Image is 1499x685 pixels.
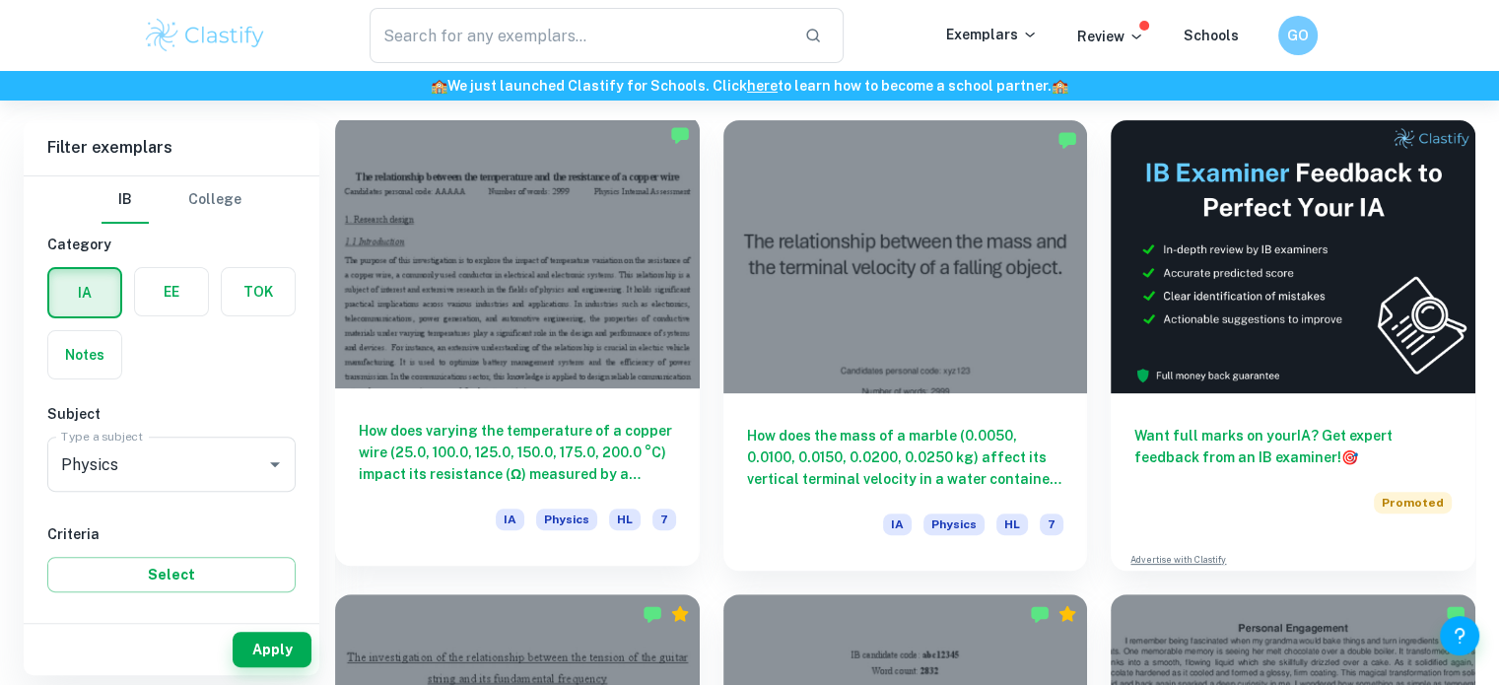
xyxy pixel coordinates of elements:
h6: How does varying the temperature of a copper wire (25.0, 100.0, 125.0, 150.0, 175.0, 200.0 °C) im... [359,420,676,485]
h6: Subject [47,403,296,425]
button: Notes [48,331,121,378]
img: Marked [1030,604,1050,624]
img: Thumbnail [1111,120,1475,393]
span: 🏫 [1052,78,1068,94]
span: 🎯 [1341,449,1358,465]
span: IA [883,514,912,535]
button: College [188,176,241,224]
button: IA [49,269,120,316]
img: Marked [1057,130,1077,150]
span: 7 [652,509,676,530]
button: GO [1278,16,1318,55]
h6: Criteria [47,523,296,545]
span: Physics [923,514,985,535]
h6: Category [47,234,296,255]
a: Schools [1184,28,1239,43]
button: EE [135,268,208,315]
p: Review [1077,26,1144,47]
span: Physics [536,509,597,530]
button: Help and Feedback [1440,616,1479,655]
div: Premium [670,604,690,624]
h6: Filter exemplars [24,120,319,175]
input: Search for any exemplars... [370,8,789,63]
h6: How does the mass of a marble (0.0050, 0.0100, 0.0150, 0.0200, 0.0250 kg) affect its vertical ter... [747,425,1064,490]
img: Marked [670,125,690,145]
h6: Want full marks on your IA ? Get expert feedback from an IB examiner! [1134,425,1452,468]
button: IB [102,176,149,224]
h6: GO [1286,25,1309,46]
span: IA [496,509,524,530]
button: TOK [222,268,295,315]
div: Filter type choice [102,176,241,224]
span: HL [609,509,641,530]
h6: We just launched Clastify for Schools. Click to learn how to become a school partner. [4,75,1495,97]
a: Advertise with Clastify [1130,553,1226,567]
a: here [747,78,778,94]
button: Select [47,557,296,592]
span: HL [996,514,1028,535]
span: Promoted [1374,492,1452,514]
label: Type a subject [61,428,143,445]
img: Clastify logo [143,16,268,55]
a: Want full marks on yourIA? Get expert feedback from an IB examiner!PromotedAdvertise with Clastify [1111,120,1475,571]
a: How does varying the temperature of a copper wire (25.0, 100.0, 125.0, 150.0, 175.0, 200.0 °C) im... [335,120,700,571]
button: Apply [233,632,311,667]
a: How does the mass of a marble (0.0050, 0.0100, 0.0150, 0.0200, 0.0250 kg) affect its vertical ter... [723,120,1088,571]
p: Exemplars [946,24,1038,45]
span: 🏫 [431,78,447,94]
img: Marked [643,604,662,624]
div: Premium [1057,604,1077,624]
img: Marked [1446,604,1465,624]
button: Open [261,450,289,478]
span: 7 [1040,514,1063,535]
